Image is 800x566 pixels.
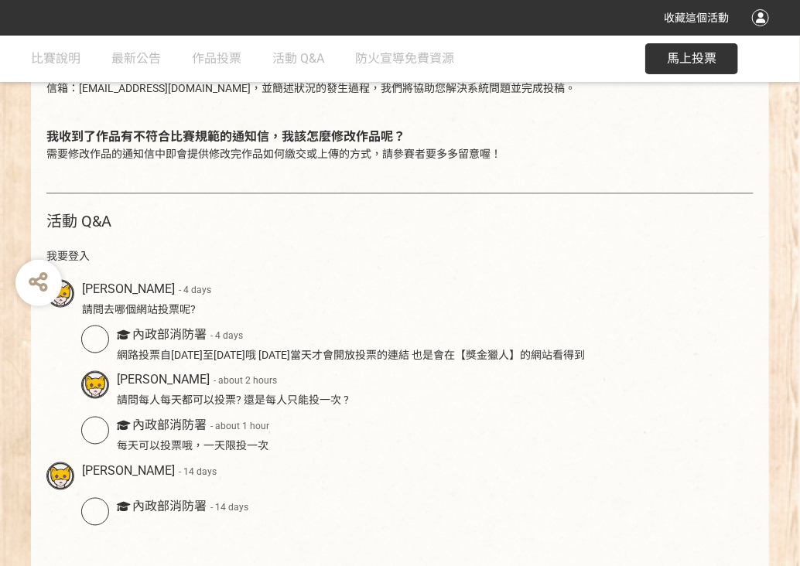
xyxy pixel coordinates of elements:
span: 比賽說明 [31,51,80,66]
span: [PERSON_NAME] [82,464,175,479]
span: - 4 days [179,285,211,295]
div: 我收到了作品有不符合比賽規範的通知信，我該怎麼修改作品呢？ [46,128,754,146]
div: 請問去哪個網站投票呢? [82,302,754,318]
span: 活動 Q&A [272,51,324,66]
div: 網路投票自[DATE]至[DATE]哦 [DATE]當天才會開放投票的連結 也是會在【獎金獵人】的網站看得到 [117,347,754,363]
span: - about 2 hours [214,376,277,387]
span: - 14 days [179,467,217,478]
a: 防火宣導免費資源 [355,36,454,82]
a: 最新公告 [111,36,161,82]
span: 活動 Q&A [46,212,111,230]
span: [PERSON_NAME] [117,373,210,387]
a: 作品投票 [192,36,241,82]
span: 作品投票 [192,51,241,66]
p: 需要修改作品的通知信中即會提供修改完作品如何繳交或上傳的方式，請參賽者要多多留意喔！ [46,146,754,162]
span: 內政部消防署 [132,500,207,514]
a: 活動 Q&A [272,36,324,82]
span: 內政部消防署 [132,327,207,342]
div: 請問每人每天都可以投票? 還是每人只能投一次 ? [117,393,754,409]
span: 內政部消防署 [132,418,207,433]
span: 防火宣導免費資源 [355,51,454,66]
span: 最新公告 [111,51,161,66]
span: 收藏這個活動 [664,12,729,24]
span: 馬上投票 [667,51,716,66]
span: - 14 days [210,503,248,513]
span: 我要登入 [46,250,90,262]
span: - 4 days [210,330,243,341]
a: 比賽說明 [31,36,80,82]
span: [PERSON_NAME] [82,281,175,296]
span: - about 1 hour [210,421,269,432]
div: 每天可以投票哦，一天限投一次 [117,438,754,455]
button: 馬上投票 [645,43,738,74]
